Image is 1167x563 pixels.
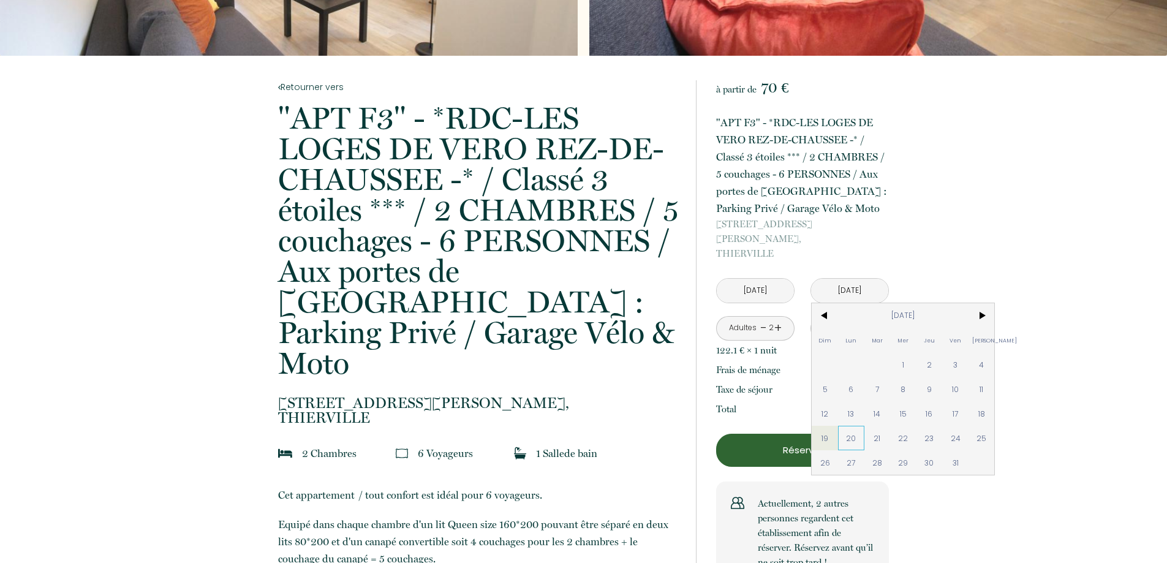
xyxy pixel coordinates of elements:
[890,450,916,475] span: 29
[916,377,943,401] span: 9
[812,303,838,328] span: <
[916,328,943,352] span: Jeu
[942,450,969,475] span: 31
[352,447,357,459] span: s
[942,401,969,426] span: 17
[729,322,757,334] div: Adultes
[864,328,891,352] span: Mar
[838,450,864,475] span: 27
[890,426,916,450] span: 22
[812,328,838,352] span: Dim
[302,445,357,462] p: 2 Chambre
[969,328,995,352] span: [PERSON_NAME]
[720,443,885,458] p: Réserver
[838,426,864,450] span: 20
[864,401,891,426] span: 14
[916,352,943,377] span: 2
[969,426,995,450] span: 25
[838,401,864,426] span: 13
[942,328,969,352] span: Ven
[864,377,891,401] span: 7
[716,363,780,377] p: Frais de ménage
[916,450,943,475] span: 30
[717,279,794,303] input: Arrivée
[716,382,772,397] p: Taxe de séjour
[838,377,864,401] span: 6
[396,447,408,459] img: guests
[716,114,889,217] p: "APT F3" - *RDC-LES LOGES DE VERO REZ-DE-CHAUSSEE -* / Classé 3 étoiles *** / 2 CHAMBRES / 5 couc...
[812,377,838,401] span: 5
[890,352,916,377] span: 1
[716,217,889,246] span: [STREET_ADDRESS][PERSON_NAME],
[278,80,680,94] a: Retourner vers
[774,319,782,338] a: +
[942,426,969,450] span: 24
[838,303,969,328] span: [DATE]
[278,396,680,410] span: [STREET_ADDRESS][PERSON_NAME],
[812,426,838,450] span: 19
[536,445,597,462] p: 1 Salle de bain
[812,401,838,426] span: 12
[278,103,680,379] p: "APT F3" - *RDC-LES LOGES DE VERO REZ-DE-CHAUSSEE -* / Classé 3 étoiles *** / 2 CHAMBRES / 5 couc...
[716,217,889,261] p: THIERVILLE
[864,450,891,475] span: 28
[716,402,736,417] p: Total
[916,401,943,426] span: 16
[811,279,888,303] input: Départ
[942,352,969,377] span: 3
[812,450,838,475] span: 26
[969,377,995,401] span: 11
[761,79,788,96] span: 70 €
[864,426,891,450] span: 21
[716,434,889,467] button: Réserver
[469,447,473,459] span: s
[278,396,680,425] p: THIERVILLE
[969,352,995,377] span: 4
[942,377,969,401] span: 10
[916,426,943,450] span: 23
[731,496,744,510] img: users
[278,486,680,504] p: Cet appartement / tout confort est idéal pour 6 voyageurs.
[418,445,473,462] p: 6 Voyageur
[838,328,864,352] span: Lun
[768,322,774,334] div: 2
[969,401,995,426] span: 18
[890,401,916,426] span: 15
[760,319,767,338] a: -
[969,303,995,328] span: >
[890,377,916,401] span: 8
[890,328,916,352] span: Mer
[716,343,777,358] p: 122.1 € × 1 nuit
[716,84,757,95] span: à partir de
